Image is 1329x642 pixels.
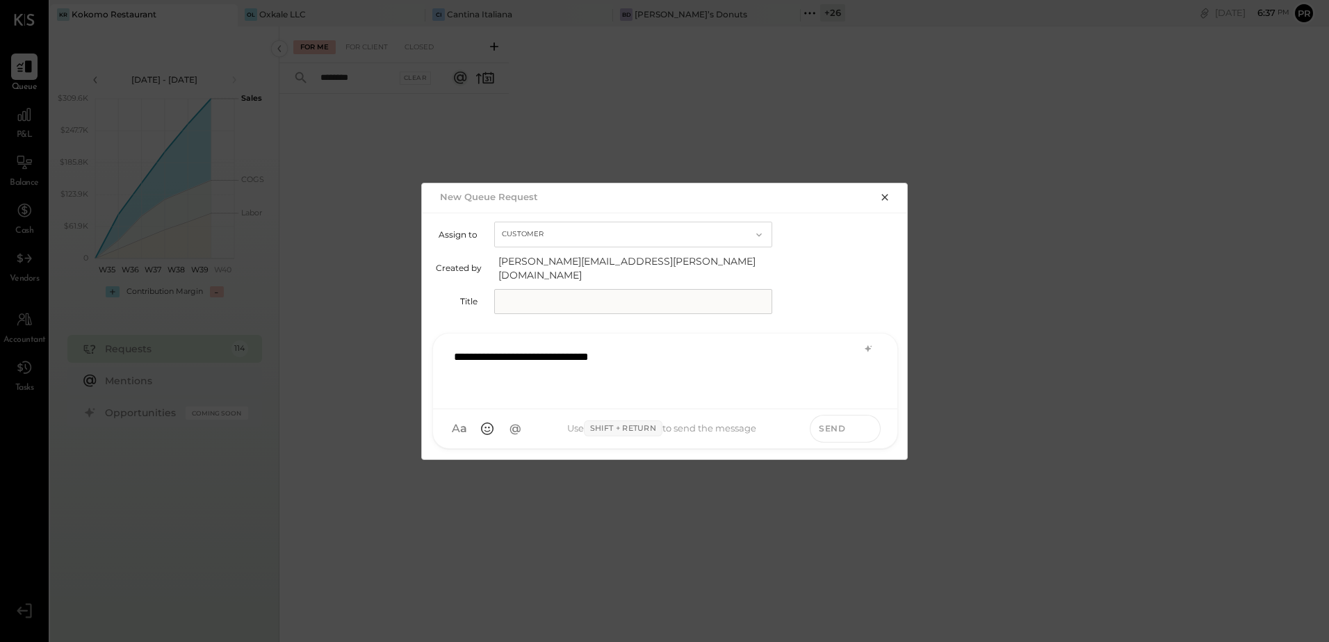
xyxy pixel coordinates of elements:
span: Send [819,422,845,434]
label: Created by [436,263,482,273]
h2: New Queue Request [440,191,538,202]
label: Title [436,296,478,306]
label: Assign to [436,229,478,240]
span: @ [509,422,521,436]
button: Aa [447,416,472,441]
span: a [460,422,467,436]
span: [PERSON_NAME][EMAIL_ADDRESS][PERSON_NAME][DOMAIN_NAME] [498,254,776,282]
button: @ [503,416,528,441]
div: Use to send the message [528,420,796,437]
button: Customer [494,222,772,247]
span: Shift + Return [584,420,662,437]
